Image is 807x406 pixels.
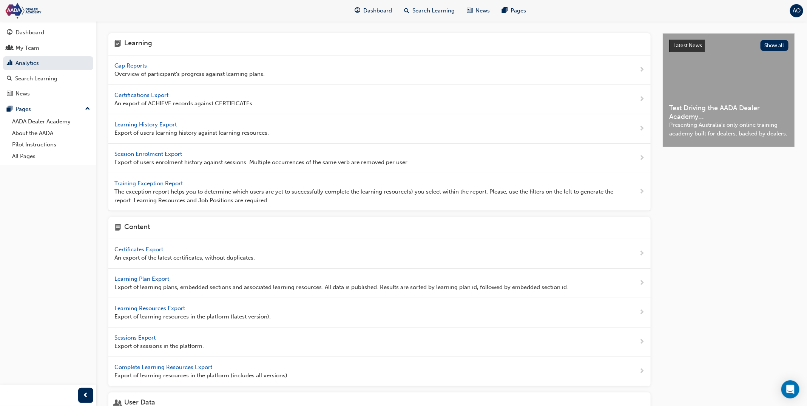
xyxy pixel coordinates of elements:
span: page-icon [114,223,121,233]
a: Learning Plan Export Export of learning plans, embedded sections and associated learning resource... [108,269,651,298]
span: The exception report helps you to determine which users are yet to successfully complete the lear... [114,188,615,205]
span: Export of sessions in the platform. [114,342,204,351]
span: learning-icon [114,39,121,49]
div: News [15,89,30,98]
span: up-icon [85,104,90,114]
span: next-icon [639,95,645,104]
span: Presenting Australia's only online training academy built for dealers, backed by dealers. [669,121,788,138]
span: next-icon [639,124,645,134]
a: Pilot Instructions [9,139,93,151]
span: Learning Resources Export [114,305,187,312]
a: Session Enrolment Export Export of users enrolment history against sessions. Multiple occurrences... [108,144,651,173]
div: Dashboard [15,28,44,37]
span: An export of the latest certificates, without duplicates. [114,254,255,262]
span: next-icon [639,308,645,317]
span: An export of ACHIEVE records against CERTIFICATEs. [114,99,254,108]
span: news-icon [7,91,12,97]
span: Export of learning resources in the platform (latest version). [114,312,271,321]
a: Analytics [3,56,93,70]
button: Pages [3,102,93,116]
button: AO [790,4,803,17]
a: My Team [3,41,93,55]
span: search-icon [7,75,12,82]
span: pages-icon [502,6,508,15]
span: next-icon [639,367,645,376]
span: Learning Plan Export [114,275,171,282]
span: guage-icon [7,29,12,36]
img: Trak [4,2,91,19]
span: Session Enrolment Export [114,151,184,157]
span: pages-icon [7,106,12,113]
a: Complete Learning Resources Export Export of learning resources in the platform (includes all ver... [108,357,651,386]
a: search-iconSearch Learning [398,3,461,18]
span: next-icon [639,187,645,197]
div: My Team [15,44,39,52]
span: Export of learning resources in the platform (includes all versions). [114,371,289,380]
a: Certificates Export An export of the latest certificates, without duplicates.next-icon [108,239,651,269]
a: Training Exception Report The exception report helps you to determine which users are yet to succ... [108,173,651,211]
a: Certifications Export An export of ACHIEVE records against CERTIFICATEs.next-icon [108,85,651,114]
span: Gap Reports [114,62,148,69]
span: Test Driving the AADA Dealer Academy... [669,104,788,121]
span: Sessions Export [114,334,157,341]
span: Latest News [673,42,702,49]
span: Learning History Export [114,121,178,128]
a: All Pages [9,151,93,162]
a: Sessions Export Export of sessions in the platform.next-icon [108,328,651,357]
span: chart-icon [7,60,12,67]
span: Export of users learning history against learning resources. [114,129,269,137]
span: Certificates Export [114,246,165,253]
a: guage-iconDashboard [349,3,398,18]
span: people-icon [7,45,12,52]
a: Latest NewsShow allTest Driving the AADA Dealer Academy...Presenting Australia's only online trai... [663,33,795,147]
h4: Content [124,223,150,233]
h4: Learning [124,39,152,49]
div: Open Intercom Messenger [781,380,799,398]
span: Dashboard [363,6,392,15]
span: guage-icon [355,6,360,15]
span: Export of learning plans, embedded sections and associated learning resources. All data is publis... [114,283,568,292]
a: Dashboard [3,26,93,40]
a: Search Learning [3,72,93,86]
span: next-icon [639,65,645,75]
span: search-icon [404,6,409,15]
span: Complete Learning Resources Export [114,364,214,371]
a: News [3,87,93,101]
a: pages-iconPages [496,3,532,18]
a: Learning History Export Export of users learning history against learning resources.next-icon [108,114,651,144]
span: next-icon [639,154,645,163]
span: Pages [511,6,526,15]
span: Certifications Export [114,92,170,98]
span: Training Exception Report [114,180,184,187]
button: Show all [761,40,789,51]
div: Search Learning [15,74,57,83]
span: next-icon [639,278,645,288]
span: next-icon [639,249,645,258]
a: About the AADA [9,128,93,139]
a: AADA Dealer Academy [9,116,93,128]
span: Overview of participant's progress against learning plans. [114,70,265,78]
span: news-icon [467,6,472,15]
span: News [475,6,490,15]
span: prev-icon [83,391,89,400]
span: Export of users enrolment history against sessions. Multiple occurrences of the same verb are rem... [114,158,409,167]
a: Gap Reports Overview of participant's progress against learning plans.next-icon [108,55,651,85]
a: news-iconNews [461,3,496,18]
a: Latest NewsShow all [669,40,788,52]
div: Pages [15,105,31,114]
a: Learning Resources Export Export of learning resources in the platform (latest version).next-icon [108,298,651,328]
span: AO [793,6,801,15]
button: DashboardMy TeamAnalyticsSearch LearningNews [3,24,93,102]
span: Search Learning [412,6,455,15]
span: next-icon [639,337,645,347]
